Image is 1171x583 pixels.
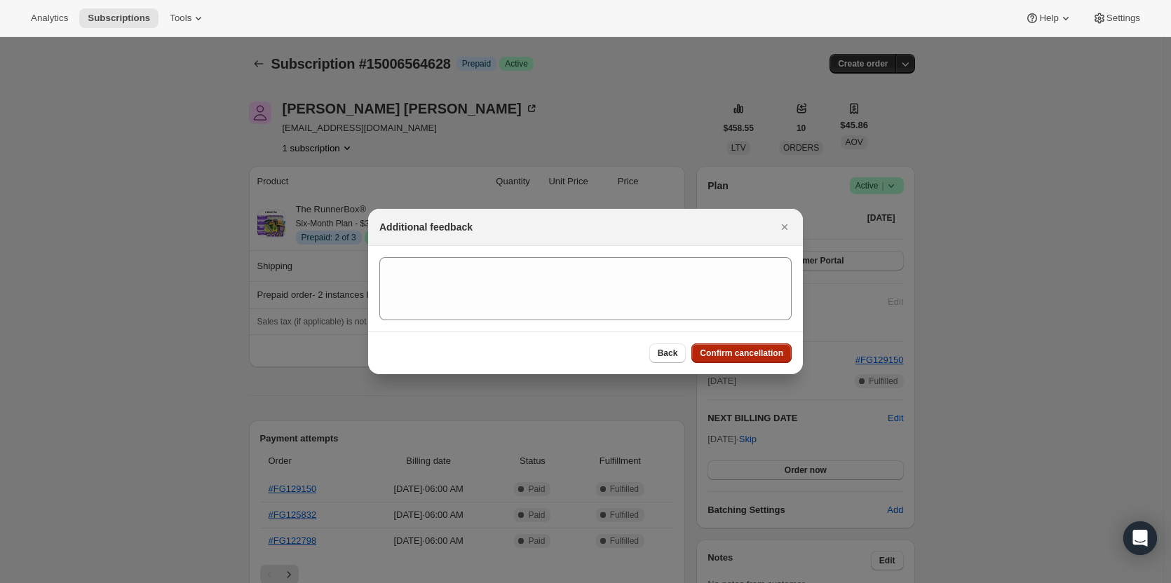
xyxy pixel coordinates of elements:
span: Confirm cancellation [700,348,783,359]
button: Back [649,343,686,363]
button: Subscriptions [79,8,158,28]
h2: Additional feedback [379,220,473,234]
span: Back [658,348,678,359]
button: Settings [1084,8,1149,28]
span: Analytics [31,13,68,24]
span: Subscriptions [88,13,150,24]
button: Confirm cancellation [691,343,792,363]
button: Close [775,217,794,237]
div: Open Intercom Messenger [1123,521,1157,555]
button: Help [1017,8,1081,28]
button: Analytics [22,8,76,28]
span: Help [1039,13,1058,24]
span: Settings [1106,13,1140,24]
span: Tools [170,13,191,24]
button: Tools [161,8,214,28]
